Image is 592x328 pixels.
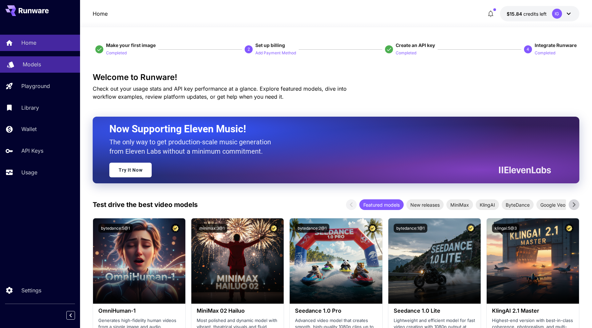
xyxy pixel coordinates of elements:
h3: Seedance 1.0 Lite [394,308,475,314]
h3: OmniHuman‑1 [98,308,180,314]
span: MiniMax [446,201,473,208]
p: Models [23,60,41,68]
h3: KlingAI 2.1 Master [492,308,574,314]
div: Featured models [359,199,404,210]
button: bytedance:1@1 [394,224,427,233]
h3: Seedance 1.0 Pro [295,308,377,314]
span: credits left [523,11,547,17]
button: Certified Model – Vetted for best performance and includes a commercial license. [269,224,278,233]
p: The only way to get production-scale music generation from Eleven Labs without a minimum commitment. [109,137,276,156]
span: KlingAI [476,201,499,208]
p: Home [21,39,36,47]
img: alt [290,218,382,304]
button: bytedance:5@1 [98,224,133,233]
div: Collapse sidebar [71,309,80,321]
span: Create an API key [396,42,435,48]
span: Featured models [359,201,404,208]
button: Completed [106,49,127,57]
button: Add Payment Method [255,49,296,57]
nav: breadcrumb [93,10,108,18]
h2: Now Supporting Eleven Music! [109,123,546,135]
button: minimax:3@1 [197,224,227,233]
p: Completed [106,50,127,56]
p: Usage [21,168,37,176]
div: MiniMax [446,199,473,210]
span: $15.84 [507,11,523,17]
div: $15.84198 [507,10,547,17]
div: KlingAI [476,199,499,210]
button: Collapse sidebar [66,311,75,320]
div: ByteDance [502,199,534,210]
span: ByteDance [502,201,534,208]
span: Integrate Runware [535,42,577,48]
a: Try It Now [109,163,152,177]
span: Set up billing [255,42,285,48]
p: 2 [248,46,250,52]
p: Wallet [21,125,37,133]
span: New releases [406,201,444,208]
button: Certified Model – Vetted for best performance and includes a commercial license. [565,224,574,233]
a: Home [93,10,108,18]
p: Completed [535,50,555,56]
button: klingai:5@3 [492,224,519,233]
h3: MiniMax 02 Hailuo [197,308,278,314]
button: bytedance:2@1 [295,224,329,233]
span: Google Veo [536,201,569,208]
button: Certified Model – Vetted for best performance and includes a commercial license. [368,224,377,233]
span: Make your first image [106,42,156,48]
img: alt [93,218,185,304]
p: API Keys [21,147,43,155]
button: Completed [396,49,416,57]
button: Completed [535,49,555,57]
p: Add Payment Method [255,50,296,56]
h3: Welcome to Runware! [93,73,579,82]
button: Certified Model – Vetted for best performance and includes a commercial license. [171,224,180,233]
img: alt [388,218,481,304]
div: New releases [406,199,444,210]
p: Completed [396,50,416,56]
p: Library [21,104,39,112]
img: alt [487,218,579,304]
p: 4 [527,46,529,52]
div: Google Veo [536,199,569,210]
p: Settings [21,286,41,294]
button: $15.84198IG [500,6,579,21]
div: IG [552,9,562,19]
span: Check out your usage stats and API key performance at a glance. Explore featured models, dive int... [93,85,347,100]
p: Test drive the best video models [93,200,198,210]
p: Playground [21,82,50,90]
button: Certified Model – Vetted for best performance and includes a commercial license. [466,224,475,233]
img: alt [191,218,284,304]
